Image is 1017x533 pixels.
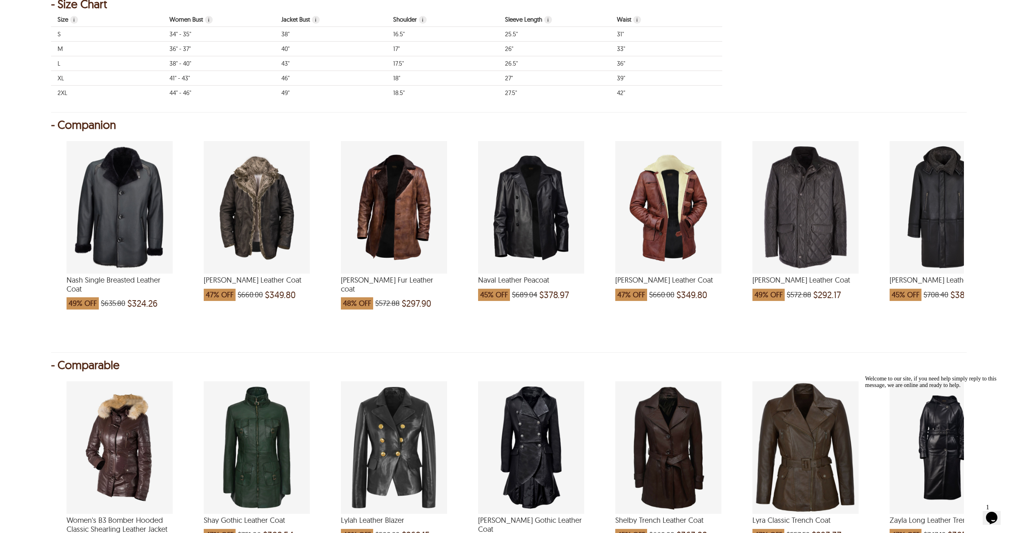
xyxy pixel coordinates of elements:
[983,500,1009,525] iframe: chat widget
[163,86,275,100] td: Women Bust 44" - 46"
[204,268,310,301] a: Mario Furlong Leather Coat which was at a price of $660.00, now after discount the price is
[498,71,610,86] td: Sleeve Length 27"
[51,71,163,86] td: Size XL
[890,289,921,301] span: 45% OFF
[677,291,707,299] span: $349.80
[752,268,859,301] a: Ronnie Quilted Leather Coat which was at a price of $572.88, now after discount the price is
[752,276,859,285] span: Ronnie Quilted Leather Coat
[51,86,163,100] td: Size 2XL
[312,16,320,24] span: Jacket Bust
[512,291,537,299] span: $689.04
[127,299,158,307] span: $324.26
[387,27,498,42] td: Shoulder 16.5"
[498,56,610,71] td: Sleeve Length 26.5"
[610,56,722,71] td: Waist 36"
[813,291,841,299] span: $292.17
[890,276,996,285] span: Nathan Hooded Leather Coat
[341,516,447,525] span: Lylah Leather Blazer
[275,56,387,71] td: Jacket Bust 43"
[615,276,721,285] span: Tom Hardy Leather Coat
[3,3,150,16] div: Welcome to our site, if you need help simply reply to this message, we are online and ready to help.
[275,86,387,100] td: Jacket Bust 49"
[341,297,373,310] span: 48% OFF
[402,299,431,307] span: $297.90
[787,291,811,299] span: $572.88
[67,268,173,310] a: Nash Single Breasted Leather Coat which was at a price of $635.80, now after discount the price is
[633,16,641,24] span: Waist
[890,516,996,525] span: Zayla Long Leather Trench Coat
[51,42,163,56] td: Size M
[205,16,213,24] span: Women Bust
[610,42,722,56] td: Waist 33"
[615,268,721,301] a: Tom Hardy Leather Coat which was at a price of $660.00, now after discount the price is
[341,276,447,293] span: Wade Fur Leather coat
[387,42,498,56] td: Shoulder 17"
[163,71,275,86] td: Women Bust 41" - 43"
[649,291,674,299] span: $660.00
[478,268,584,301] a: Naval Leather Peacoat which was at a price of $689.04, now after discount the price is
[3,3,135,16] span: Welcome to our site, if you need help simply reply to this message, we are online and ready to help.
[610,71,722,86] td: Waist 39"
[275,27,387,42] td: Jacket Bust 38"
[610,12,722,27] th: Waist
[163,56,275,71] td: Women Bust 38" - 40"
[51,361,966,369] div: - Comparable
[610,27,722,42] td: Waist 31"
[544,16,552,24] span: Sleeve Length
[51,27,163,42] td: Size S
[387,12,498,27] th: Shoulder
[924,291,948,299] span: $708.40
[204,516,310,525] span: Shay Gothic Leather Coat
[51,121,966,129] div: - Companion
[204,289,236,301] span: 47% OFF
[862,372,1009,496] iframe: chat widget
[752,289,785,301] span: 49% OFF
[498,27,610,42] td: Sleeve Length 25.5"
[163,12,275,27] th: Women Bust
[275,42,387,56] td: Jacket Bust 40"
[101,299,125,307] span: $635.80
[163,27,275,42] td: Women Bust 34" - 35"
[387,56,498,71] td: Shoulder 17.5"
[238,291,263,299] span: $660.00
[610,86,722,100] td: Waist 42"
[375,299,400,307] span: $572.88
[950,291,981,299] span: $389.62
[387,86,498,100] td: Shoulder 18.5"
[275,71,387,86] td: Jacket Bust 46"
[341,268,447,310] a: Wade Fur Leather coat which was at a price of $572.88, now after discount the price is
[51,56,163,71] td: Size L
[478,289,510,301] span: 45% OFF
[67,276,173,293] span: Nash Single Breasted Leather Coat
[478,276,584,285] span: Naval Leather Peacoat
[498,42,610,56] td: Sleeve Length 26"
[163,42,275,56] td: Women Bust 36" - 37"
[70,16,78,24] span: Size
[387,71,498,86] td: Shoulder 18"
[265,291,296,299] span: $349.80
[615,289,647,301] span: 47% OFF
[498,12,610,27] th: Sleeve Length
[890,268,996,301] a: Nathan Hooded Leather Coat which was at a price of $708.40, now after discount the price is
[275,12,387,27] th: Jacket Bust
[419,16,427,24] span: Shoulder
[498,86,610,100] td: Sleeve Length 27.5"
[67,297,99,310] span: 49% OFF
[539,291,569,299] span: $378.97
[204,276,310,285] span: Mario Furlong Leather Coat
[51,12,163,27] th: Size
[752,516,859,525] span: Lyra Classic Trench Coat
[615,516,721,525] span: Shelby Trench Leather Coat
